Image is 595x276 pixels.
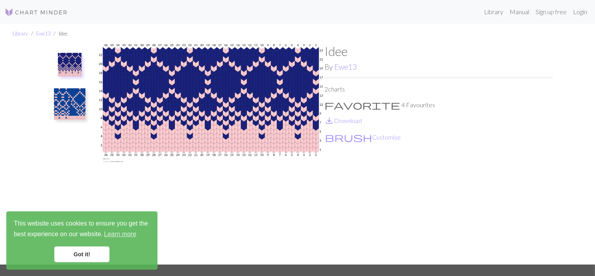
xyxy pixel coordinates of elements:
i: Download [325,116,334,125]
img: Logo [5,7,68,17]
a: Login [570,4,590,20]
p: 2 charts [325,84,553,94]
a: Library [13,30,28,37]
img: idee 4 [58,53,82,76]
img: idee 4 [97,44,325,265]
span: This website uses cookies to ensure you get the best experience on our website. [14,219,150,240]
li: Idee [50,30,67,37]
img: idee 1 [54,88,85,120]
button: CustomiseCustomise [325,132,402,142]
i: Customise [325,132,373,142]
span: brush [325,132,373,143]
a: dismiss cookie message [54,246,109,262]
a: Ewe13 [36,30,50,37]
a: Ewe13 [335,62,357,71]
h2: By [325,62,553,71]
i: Favourite [325,100,400,110]
a: Sign up free [532,4,570,20]
h1: Idee [325,44,553,59]
a: Library [481,4,506,20]
a: Manual [506,4,532,20]
a: DownloadDownload [325,117,362,124]
a: learn more about cookies [103,228,137,240]
span: favorite [325,99,400,110]
p: 4 Favourites [325,100,553,110]
span: save_alt [325,115,334,126]
div: cookieconsent [6,211,158,270]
